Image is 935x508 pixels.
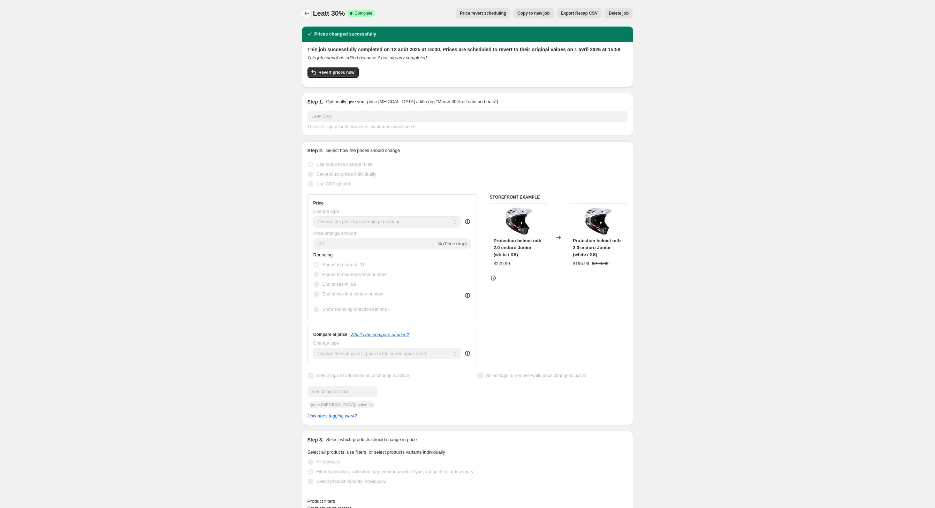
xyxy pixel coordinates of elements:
img: leatt_enduro_2_0_blanc_01_casq_80x.webp [505,207,533,235]
div: $279.99 [494,260,510,267]
button: Delete job [605,8,633,18]
span: Delete job [609,10,629,16]
strike: $279.99 [592,260,608,267]
button: Export Recap CSV [557,8,602,18]
span: Complete [355,10,372,16]
span: Round to nearest .01 [322,262,365,267]
span: Use bulk price change rules [317,162,372,167]
p: Select which products should change in price [326,436,417,443]
span: Select tags to add while price change is active [317,373,409,378]
input: -15 [313,238,436,249]
h2: This job successfully completed on 12 août 2025 at 16:00. Prices are scheduled to revert to their... [307,46,628,53]
span: Show rounding direction options? [322,307,389,312]
span: Change type [313,209,339,214]
span: Set product prices individually [317,171,377,177]
span: Copy to new job [517,10,550,16]
button: Price change jobs [302,8,312,18]
span: Use CSV upload [317,181,350,186]
p: Select how the prices should change [326,147,400,154]
span: Protection helmet mtb 2.0 enduro Junior (white / XS) [573,238,621,257]
span: Price revert scheduling [460,10,506,16]
h2: Step 1. [307,98,324,105]
h2: Step 2. [307,147,324,154]
input: 30% off holiday sale [307,111,628,122]
h2: Prices changed successfully [314,31,377,38]
span: Export Recap CSV [561,10,598,16]
span: Change type [313,340,339,346]
h6: STOREFRONT EXAMPLE [490,194,628,200]
div: help [464,350,471,357]
span: All products [317,459,340,464]
span: Price change amount [313,231,356,236]
span: Round to nearest whole number [322,272,387,277]
h3: Price [313,200,324,206]
span: End prices in a certain number [322,291,384,297]
span: % (Price drop) [438,241,467,246]
span: End prices in .99 [322,282,356,287]
span: Protection helmet mtb 2.0 enduro Junior (white / XS) [494,238,541,257]
span: Select tags to remove while price change is active [486,373,586,378]
h3: Compare at price [313,332,348,337]
span: This title is just for internal use, customers won't see it [307,124,416,129]
span: Select all products, use filters, or select products variants individually [307,449,445,455]
span: Select product variants individually [317,479,386,484]
span: Leatt 30% [313,9,345,17]
span: Rounding [313,252,333,257]
span: Revert prices now [319,70,355,75]
span: Filter by product, collection, tag, vendor, product type, variant title, or inventory [317,469,473,474]
div: help [464,218,471,225]
p: Optionally give your price [MEDICAL_DATA] a title (eg "March 30% off sale on boots") [326,98,498,105]
button: Revert prices now [307,67,359,78]
button: Copy to new job [513,8,554,18]
button: What's the compare at price? [350,332,409,337]
a: How does tagging work? [307,413,357,418]
img: leatt_enduro_2_0_blanc_01_casq_80x.webp [584,207,612,235]
div: $195.99 [573,260,589,267]
h2: Step 3. [307,436,324,443]
div: Product filters [307,498,628,505]
input: Select tags to add [307,386,377,397]
button: Price revert scheduling [456,8,510,18]
i: This job cannot be edited because it has already completed. [307,55,428,60]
